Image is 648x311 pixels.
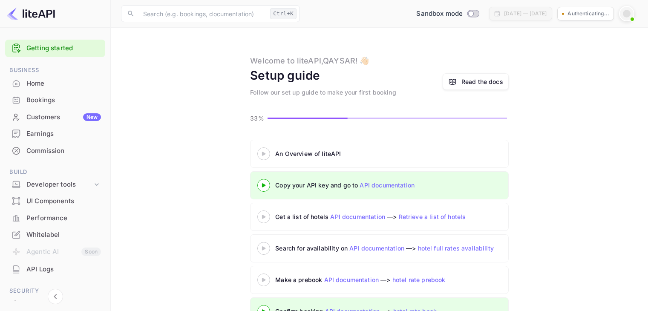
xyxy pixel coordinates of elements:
[138,5,267,22] input: Search (e.g. bookings, documentation)
[26,213,101,223] div: Performance
[7,7,55,20] img: LiteAPI logo
[5,210,105,227] div: Performance
[5,126,105,142] div: Earnings
[5,167,105,177] span: Build
[504,10,547,17] div: [DATE] — [DATE]
[443,73,509,90] a: Read the docs
[275,149,488,158] div: An Overview of liteAPI
[5,75,105,91] a: Home
[250,55,369,66] div: Welcome to liteAPI, QAYSAR ! 👋🏻
[5,177,105,192] div: Developer tools
[349,245,404,252] a: API documentation
[5,109,105,126] div: CustomersNew
[5,261,105,277] a: API Logs
[5,261,105,278] div: API Logs
[26,299,101,309] div: Team management
[275,275,488,284] div: Make a prebook —>
[5,92,105,109] div: Bookings
[26,95,101,105] div: Bookings
[26,146,101,156] div: Commission
[5,227,105,242] a: Whitelabel
[26,230,101,240] div: Whitelabel
[416,9,463,19] span: Sandbox mode
[324,276,379,283] a: API documentation
[5,286,105,296] span: Security
[26,265,101,274] div: API Logs
[360,181,415,189] a: API documentation
[275,212,488,221] div: Get a list of hotels —>
[26,112,101,122] div: Customers
[250,66,320,84] div: Setup guide
[5,40,105,57] div: Getting started
[567,10,609,17] p: Authenticating...
[399,213,466,220] a: Retrieve a list of hotels
[461,77,503,86] a: Read the docs
[5,143,105,159] div: Commission
[270,8,297,19] div: Ctrl+K
[26,43,101,53] a: Getting started
[392,276,446,283] a: hotel rate prebook
[83,113,101,121] div: New
[413,9,482,19] div: Switch to Production mode
[5,210,105,226] a: Performance
[26,129,101,139] div: Earnings
[250,88,396,97] div: Follow our set up guide to make your first booking
[418,245,494,252] a: hotel full rates availability
[5,193,105,209] a: UI Components
[26,180,92,190] div: Developer tools
[5,109,105,125] a: CustomersNew
[250,114,265,123] p: 33%
[5,66,105,75] span: Business
[26,196,101,206] div: UI Components
[26,79,101,89] div: Home
[5,143,105,158] a: Commission
[5,92,105,108] a: Bookings
[330,213,385,220] a: API documentation
[5,193,105,210] div: UI Components
[5,227,105,243] div: Whitelabel
[275,181,488,190] div: Copy your API key and go to
[275,244,573,253] div: Search for availability on —>
[5,75,105,92] div: Home
[48,289,63,304] button: Collapse navigation
[5,126,105,141] a: Earnings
